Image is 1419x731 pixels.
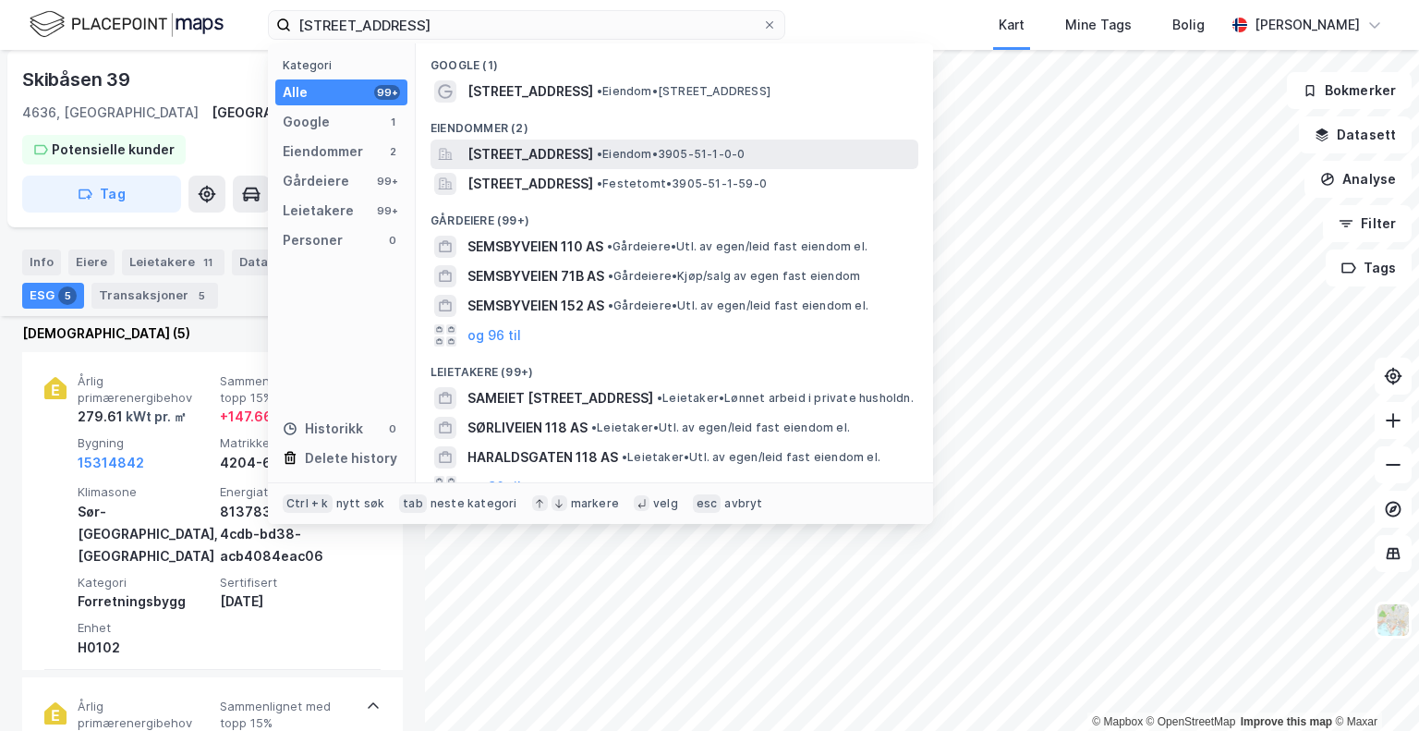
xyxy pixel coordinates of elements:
span: [STREET_ADDRESS] [467,80,593,103]
div: 99+ [374,174,400,189]
div: esc [693,494,722,513]
div: velg [653,496,678,511]
span: Festetomt • 3905-51-1-59-0 [597,177,767,191]
div: Potensielle kunder [52,139,175,161]
div: nytt søk [336,496,385,511]
div: tab [399,494,427,513]
div: Transaksjoner [91,283,218,309]
div: 4636, [GEOGRAPHIC_DATA] [22,102,199,124]
div: 0 [385,233,400,248]
button: Tag [22,176,181,213]
div: 2 [385,144,400,159]
span: • [622,450,627,464]
span: SEMSBYVEIEN 71B AS [467,265,604,287]
span: Sammenlignet med topp 15% [220,699,355,731]
div: Skibåsen 39 [22,65,134,94]
span: • [608,298,613,312]
span: Energiattest [220,484,355,500]
div: 99+ [374,203,400,218]
button: Tags [1326,250,1412,286]
span: Sammenlignet med topp 15% [220,373,355,406]
span: • [591,420,597,434]
span: • [657,391,662,405]
div: ESG [22,283,84,309]
div: Kart [999,14,1025,36]
div: Leietakere [122,250,224,275]
button: Filter [1323,205,1412,242]
span: Leietaker • Utl. av egen/leid fast eiendom el. [622,450,880,465]
div: Kategori [283,58,407,72]
a: Mapbox [1092,715,1143,728]
div: 1 [385,115,400,129]
div: + 147.66 kWt pr. ㎡ [220,406,336,428]
div: Delete history [305,447,397,469]
button: 15314842 [78,452,144,474]
div: avbryt [724,496,762,511]
span: • [607,239,612,253]
div: 813783b8-010d-4cdb-bd38-acb4084eac06 [220,501,355,567]
span: • [608,269,613,283]
span: • [597,177,602,190]
span: Årlig primærenergibehov [78,373,212,406]
div: neste kategori [431,496,517,511]
div: [DEMOGRAPHIC_DATA] (5) [22,323,403,345]
iframe: Chat Widget [1327,642,1419,731]
div: markere [571,496,619,511]
div: Leietakere (99+) [416,350,933,384]
span: Leietaker • Utl. av egen/leid fast eiendom el. [591,420,850,435]
img: Z [1376,603,1411,638]
span: Klimasone [78,484,212,500]
span: Gårdeiere • Kjøp/salg av egen fast eiendom [608,269,860,284]
button: Analyse [1304,161,1412,198]
div: Alle [283,81,308,104]
div: Historikk [283,418,363,440]
button: Bokmerker [1287,72,1412,109]
div: Gårdeiere (99+) [416,199,933,232]
div: Eiendommer (2) [416,106,933,140]
span: [STREET_ADDRESS] [467,173,593,195]
div: Personer [283,229,343,251]
div: 11 [199,253,217,272]
a: Improve this map [1241,715,1332,728]
span: Eiendom • [STREET_ADDRESS] [597,84,770,99]
button: Datasett [1299,116,1412,153]
div: [PERSON_NAME] [1255,14,1360,36]
div: kWt pr. ㎡ [123,406,187,428]
div: Eiere [68,250,115,275]
span: [STREET_ADDRESS] [467,143,593,165]
span: HARALDSGATEN 118 AS [467,446,618,469]
div: Gårdeiere [283,170,349,192]
div: 5 [58,286,77,305]
div: [DATE] [220,591,355,613]
div: 99+ [374,85,400,100]
span: • [597,147,602,161]
div: Bolig [1172,14,1205,36]
div: Mine Tags [1065,14,1132,36]
img: logo.f888ab2527a4732fd821a326f86c7f29.svg [30,8,224,41]
a: OpenStreetMap [1146,715,1236,728]
input: Søk på adresse, matrikkel, gårdeiere, leietakere eller personer [291,11,762,39]
div: 5 [192,286,211,305]
span: • [597,84,602,98]
div: Info [22,250,61,275]
span: Leietaker • Lønnet arbeid i private husholdn. [657,391,914,406]
div: Leietakere [283,200,354,222]
span: Gårdeiere • Utl. av egen/leid fast eiendom el. [608,298,868,313]
span: Eiendom • 3905-51-1-0-0 [597,147,745,162]
div: H0102 [78,637,212,659]
span: Gårdeiere • Utl. av egen/leid fast eiendom el. [607,239,867,254]
button: og 96 til [467,324,521,347]
div: 279.61 [78,406,187,428]
div: Forretningsbygg [78,591,212,613]
span: SAMEIET [STREET_ADDRESS] [467,387,653,409]
span: Enhet [78,620,212,636]
span: SEMSBYVEIEN 152 AS [467,295,604,317]
div: Kontrollprogram for chat [1327,642,1419,731]
div: 4204-63-816-0-0 [220,452,355,474]
span: SØRLIVEIEN 118 AS [467,417,588,439]
span: Bygning [78,435,212,451]
span: Kategori [78,575,212,591]
div: 0 [385,421,400,436]
div: Eiendommer [283,140,363,163]
div: Google (1) [416,43,933,77]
